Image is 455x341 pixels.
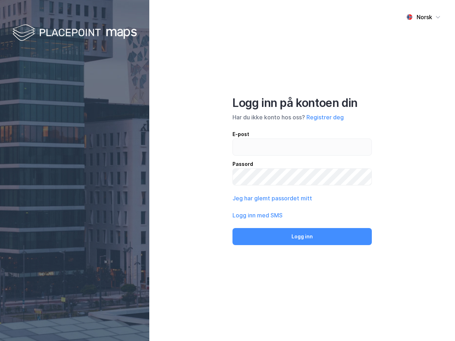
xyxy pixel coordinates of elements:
div: Logg inn på kontoen din [232,96,372,110]
button: Logg inn med SMS [232,211,283,220]
button: Logg inn [232,228,372,245]
div: Norsk [417,13,432,21]
div: Har du ikke konto hos oss? [232,113,372,121]
button: Registrer deg [306,113,344,121]
img: logo-white.f07954bde2210d2a523dddb988cd2aa7.svg [12,23,137,44]
button: Jeg har glemt passordet mitt [232,194,312,202]
div: E-post [232,130,372,139]
div: Passord [232,160,372,168]
iframe: Chat Widget [419,307,455,341]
